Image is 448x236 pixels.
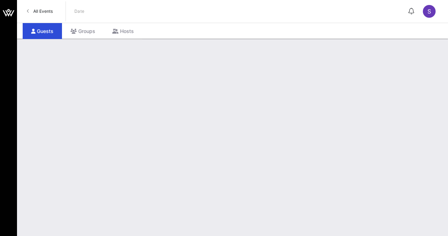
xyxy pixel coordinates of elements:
span: All Events [33,9,53,14]
a: All Events [23,6,57,17]
div: Hosts [104,23,142,39]
div: Groups [62,23,104,39]
p: Date [74,8,85,15]
div: S [423,5,436,18]
span: S [427,8,431,15]
div: Guests [23,23,62,39]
